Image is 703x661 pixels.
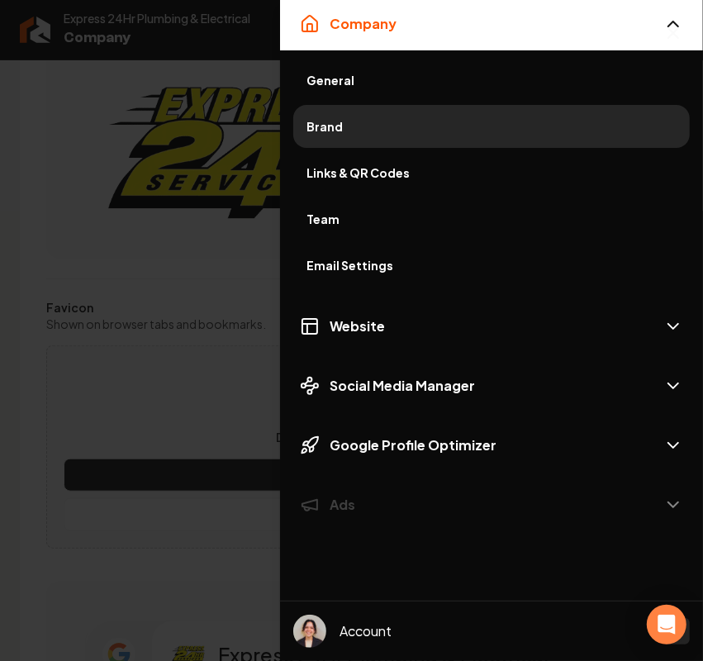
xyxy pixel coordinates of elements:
img: Brisa Leon [293,615,326,648]
span: Brand [306,118,677,135]
span: Website [330,316,385,336]
button: Social Media Manager [280,359,703,412]
span: Google Profile Optimizer [330,435,496,455]
button: Ads [280,478,703,531]
span: General [306,72,677,88]
span: Team [306,211,677,227]
button: Website [280,300,703,353]
button: Google Profile Optimizer [280,419,703,472]
div: Company [280,50,703,293]
span: Ads [330,495,355,515]
span: Links & QR Codes [306,164,677,181]
span: Company [330,14,397,34]
span: Account [340,621,392,641]
span: Social Media Manager [330,376,475,396]
button: Open user button [293,615,326,648]
span: Email Settings [306,257,677,273]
